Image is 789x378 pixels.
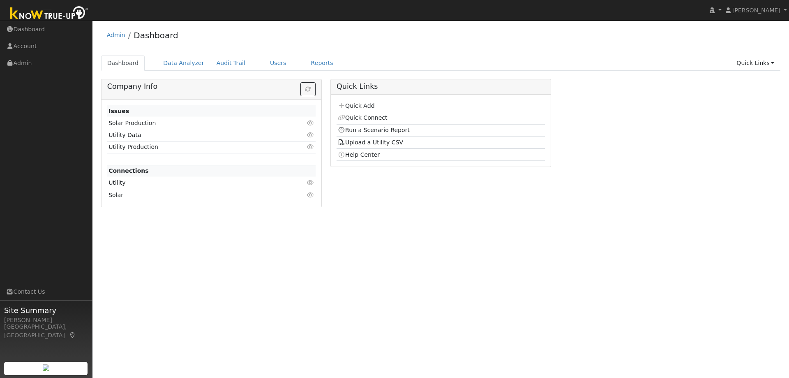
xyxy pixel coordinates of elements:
[307,192,314,198] i: Click to view
[264,56,293,71] a: Users
[107,32,125,38] a: Admin
[307,180,314,186] i: Click to view
[134,30,178,40] a: Dashboard
[307,120,314,126] i: Click to view
[108,108,129,114] strong: Issues
[338,151,380,158] a: Help Center
[730,56,780,71] a: Quick Links
[107,141,282,153] td: Utility Production
[43,364,49,371] img: retrieve
[338,114,387,121] a: Quick Connect
[210,56,251,71] a: Audit Trail
[732,7,780,14] span: [PERSON_NAME]
[101,56,145,71] a: Dashboard
[4,305,88,316] span: Site Summary
[4,322,88,340] div: [GEOGRAPHIC_DATA], [GEOGRAPHIC_DATA]
[69,332,76,339] a: Map
[107,117,282,129] td: Solar Production
[107,82,316,91] h5: Company Info
[157,56,210,71] a: Data Analyzer
[107,129,282,141] td: Utility Data
[107,177,282,189] td: Utility
[6,5,92,23] img: Know True-Up
[338,127,410,133] a: Run a Scenario Report
[305,56,339,71] a: Reports
[4,316,88,325] div: [PERSON_NAME]
[337,82,545,91] h5: Quick Links
[108,167,149,174] strong: Connections
[107,189,282,201] td: Solar
[338,102,374,109] a: Quick Add
[307,132,314,138] i: Click to view
[338,139,403,146] a: Upload a Utility CSV
[307,144,314,150] i: Click to view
